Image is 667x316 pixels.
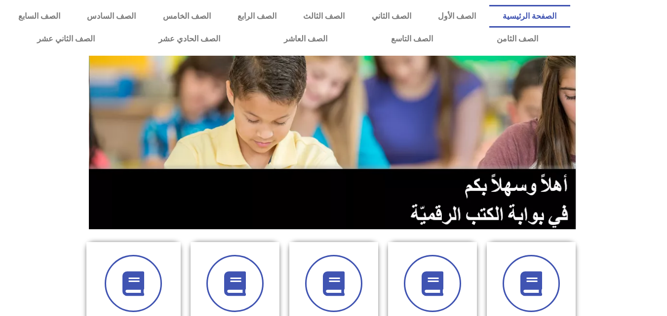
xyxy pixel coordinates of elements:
a: الصف التاسع [359,28,465,50]
a: الصف الثاني [358,5,425,28]
a: الصف الثالث [290,5,358,28]
a: الصف الأول [425,5,489,28]
a: الصف السادس [74,5,149,28]
a: الصف الحادي عشر [126,28,252,50]
a: الصف السابع [5,5,74,28]
a: الصف الثامن [465,28,570,50]
a: الصف الرابع [224,5,290,28]
a: الصف الخامس [150,5,224,28]
a: الصفحة الرئيسية [489,5,570,28]
a: الصف العاشر [252,28,359,50]
a: الصف الثاني عشر [5,28,126,50]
